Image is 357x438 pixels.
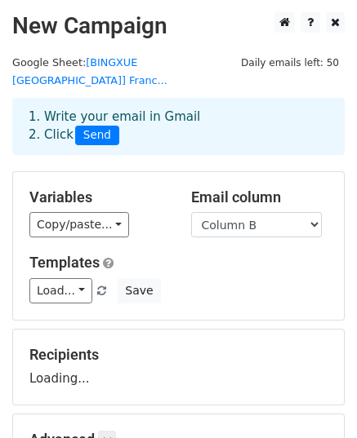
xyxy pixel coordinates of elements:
a: Copy/paste... [29,212,129,237]
a: [BINGXUE [GEOGRAPHIC_DATA]] Franc... [12,56,167,87]
span: Daily emails left: 50 [235,54,345,72]
a: Templates [29,254,100,271]
h5: Variables [29,188,167,206]
a: Load... [29,278,92,303]
h5: Email column [191,188,328,206]
span: Send [75,126,119,145]
div: Loading... [29,346,328,388]
h5: Recipients [29,346,328,364]
small: Google Sheet: [12,56,167,87]
button: Save [118,278,160,303]
h2: New Campaign [12,12,345,40]
div: 1. Write your email in Gmail 2. Click [16,108,341,145]
a: Daily emails left: 50 [235,56,345,69]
